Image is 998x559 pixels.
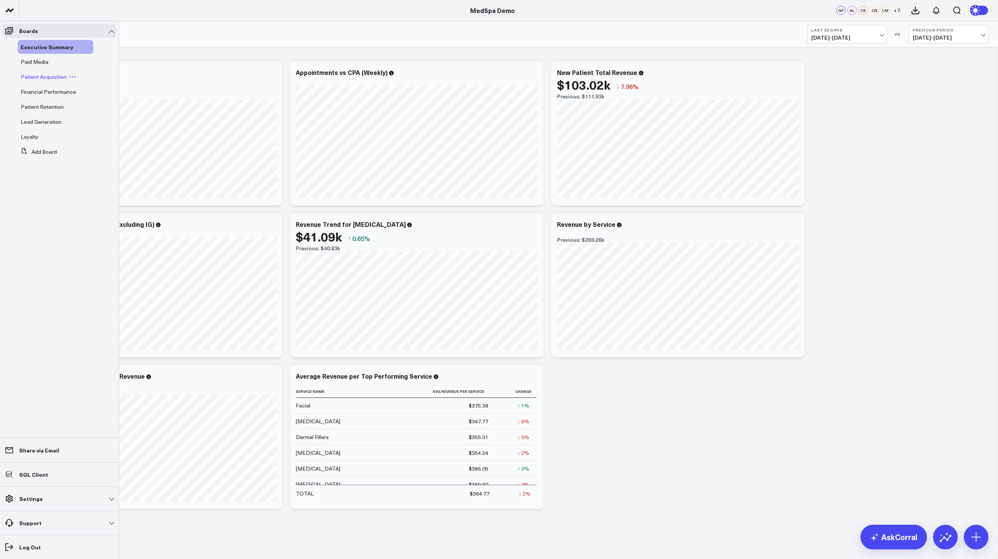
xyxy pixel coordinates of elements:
[891,32,905,37] div: VS
[35,389,277,395] div: Previous: $269.26k
[296,433,329,441] div: Dermal Fillers
[517,465,529,472] div: ↑ 3%
[21,133,38,140] span: Loyalty
[2,467,116,481] a: SQL Client
[21,73,67,80] span: Patient Acquisition
[21,43,73,51] span: Executive Summary
[35,93,277,100] div: Previous: $318.99k
[519,490,530,497] div: ↓ 2%
[21,118,61,125] span: Lead Generation
[296,481,340,488] div: [MEDICAL_DATA]
[557,78,610,92] div: $103.02k
[470,490,489,497] div: $364.77
[557,237,799,243] div: Previous: $269.26k
[373,385,495,398] th: Avg Revenue Per Service
[19,520,41,526] p: Support
[470,6,515,15] a: MedSpa Demo
[296,385,373,398] th: Service Name
[892,6,901,15] button: +7
[21,103,64,110] span: Patient Retention
[913,35,984,41] span: [DATE] - [DATE]
[21,58,48,65] span: Paid Media
[836,6,845,15] div: GP
[469,433,488,441] div: $355.31
[21,134,38,140] a: Loyalty
[21,74,67,80] a: Patient Acquisition
[517,418,529,425] div: ↓ 8%
[616,82,619,92] span: ↓
[469,418,488,425] div: $347.77
[296,372,432,380] div: Average Revenue per Top Performing Service
[913,28,984,32] b: Previous Period
[19,28,38,34] p: Boards
[870,6,879,15] div: CN
[881,6,890,15] div: LM
[469,481,488,488] div: $369.90
[18,145,57,159] button: Add Board
[469,449,488,457] div: $354.24
[557,220,615,228] div: Revenue by Service
[21,119,61,125] a: Lead Generation
[21,59,48,65] a: Paid Media
[517,402,529,409] div: ↑ 1%
[296,220,406,228] div: Revenue Trend for [MEDICAL_DATA]
[296,68,388,77] div: Appointments vs CPA (Weekly)
[21,89,76,95] a: Financial Performance
[21,104,64,110] a: Patient Retention
[469,402,488,409] div: $375.38
[517,449,529,457] div: ↓ 2%
[859,6,868,15] div: CS
[469,465,488,472] div: $386.05
[894,8,900,13] span: + 7
[296,490,314,497] div: TOTAL
[557,93,799,100] div: Previous: $111.93k
[621,82,638,91] span: 7.96%
[296,449,340,457] div: [MEDICAL_DATA]
[352,234,370,243] span: 0.65%
[19,447,59,453] p: Share via Email
[19,496,43,502] p: Settings
[296,230,342,243] div: $41.09k
[2,540,116,554] a: Log Out
[811,35,883,41] span: [DATE] - [DATE]
[296,245,538,251] div: Previous: $40.83k
[860,525,927,549] a: AskCorral
[296,402,310,409] div: Facial
[495,385,536,398] th: Change
[811,28,883,32] b: Last 30 Days
[21,44,73,50] a: Executive Summary
[296,465,340,472] div: [MEDICAL_DATA]
[296,418,340,425] div: [MEDICAL_DATA]
[348,233,351,243] span: ↑
[19,544,41,550] p: Log Out
[19,471,48,477] p: SQL Client
[557,68,637,77] div: New Patient Total Revenue
[517,481,529,488] div: ↓ 2%
[517,433,529,441] div: ↓ 6%
[908,25,988,43] button: Previous Period[DATE]-[DATE]
[21,88,76,95] span: Financial Performance
[847,6,857,15] div: AL
[807,25,887,43] button: Last 30 Days[DATE]-[DATE]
